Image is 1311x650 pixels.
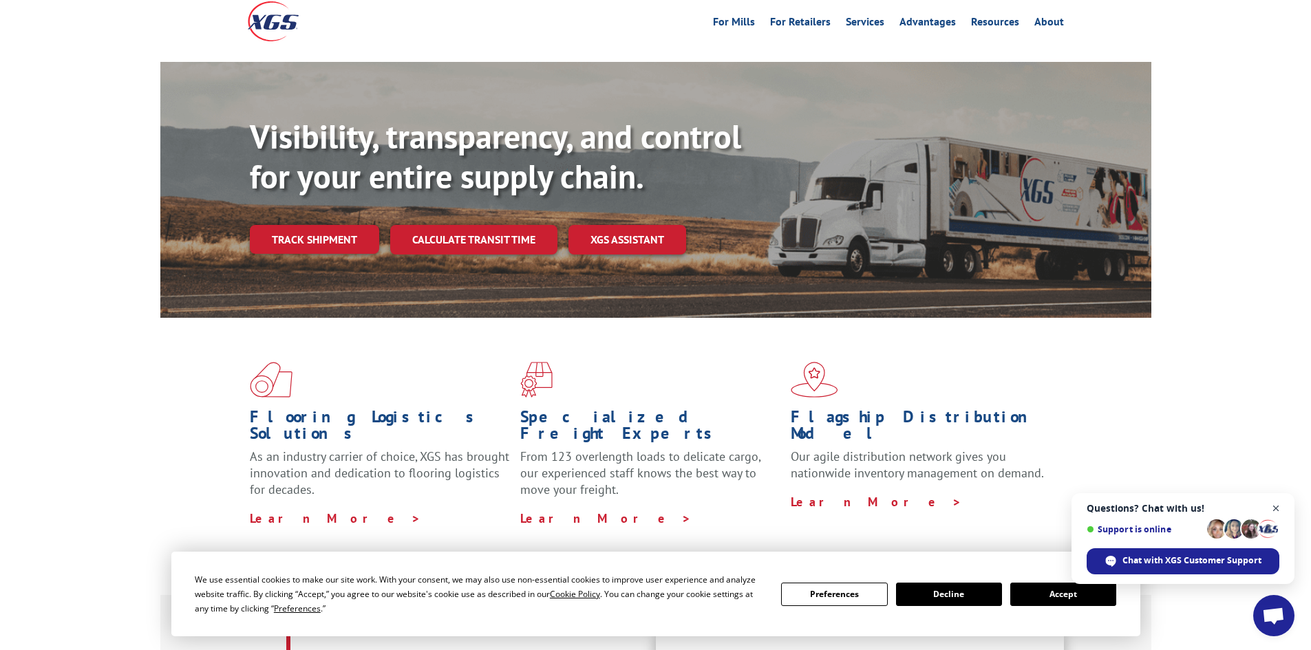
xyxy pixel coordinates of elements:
div: Cookie Consent Prompt [171,552,1140,636]
a: Learn More > [520,510,692,526]
h1: Flooring Logistics Solutions [250,409,510,448]
h1: Specialized Freight Experts [520,409,780,448]
span: Support is online [1087,524,1202,534]
a: About [1034,17,1064,32]
h1: Flagship Distribution Model [791,409,1051,448]
button: Preferences [781,583,887,606]
a: For Mills [713,17,755,32]
img: xgs-icon-total-supply-chain-intelligence-red [250,362,292,398]
p: From 123 overlength loads to delicate cargo, our experienced staff knows the best way to move you... [520,448,780,510]
a: Advantages [899,17,956,32]
span: Cookie Policy [550,588,600,600]
a: For Retailers [770,17,831,32]
span: Preferences [274,603,321,614]
span: Chat with XGS Customer Support [1087,548,1279,574]
a: Calculate transit time [390,225,557,254]
span: Chat with XGS Customer Support [1122,554,1261,567]
img: xgs-icon-flagship-distribution-model-red [791,362,838,398]
button: Decline [896,583,1002,606]
a: Learn More > [250,510,421,526]
a: Services [846,17,884,32]
span: As an industry carrier of choice, XGS has brought innovation and dedication to flooring logistics... [250,448,509,497]
button: Accept [1010,583,1116,606]
div: We use essential cookies to make our site work. With your consent, we may also use non-essential ... [195,572,765,616]
a: XGS ASSISTANT [568,225,686,254]
img: xgs-icon-focused-on-flooring-red [520,362,553,398]
span: Our agile distribution network gives you nationwide inventory management on demand. [791,448,1044,481]
a: Learn More > [791,494,962,510]
a: Track shipment [250,225,379,254]
span: Questions? Chat with us! [1087,503,1279,514]
a: Open chat [1253,595,1294,636]
b: Visibility, transparency, and control for your entire supply chain. [250,115,741,197]
a: Resources [971,17,1019,32]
